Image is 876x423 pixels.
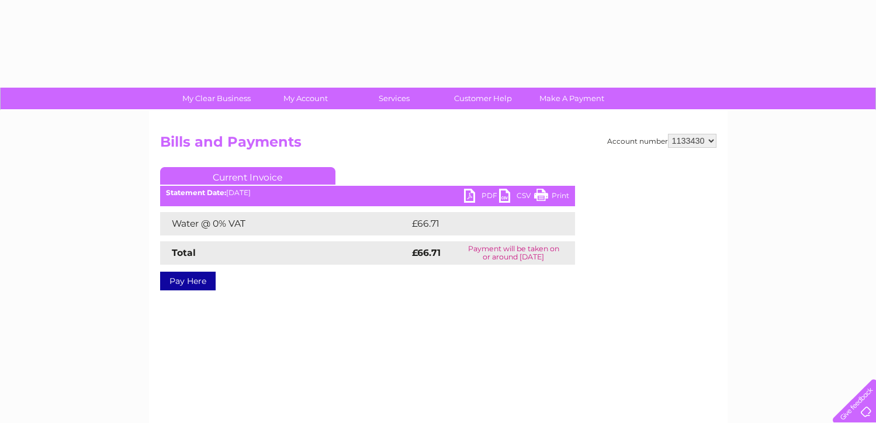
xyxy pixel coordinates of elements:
[172,247,196,258] strong: Total
[452,241,575,265] td: Payment will be taken on or around [DATE]
[166,188,226,197] b: Statement Date:
[534,189,569,206] a: Print
[160,167,335,185] a: Current Invoice
[524,88,620,109] a: Make A Payment
[464,189,499,206] a: PDF
[160,272,216,290] a: Pay Here
[160,134,716,156] h2: Bills and Payments
[257,88,354,109] a: My Account
[168,88,265,109] a: My Clear Business
[435,88,531,109] a: Customer Help
[607,134,716,148] div: Account number
[160,212,409,235] td: Water @ 0% VAT
[409,212,550,235] td: £66.71
[346,88,442,109] a: Services
[499,189,534,206] a: CSV
[412,247,441,258] strong: £66.71
[160,189,575,197] div: [DATE]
